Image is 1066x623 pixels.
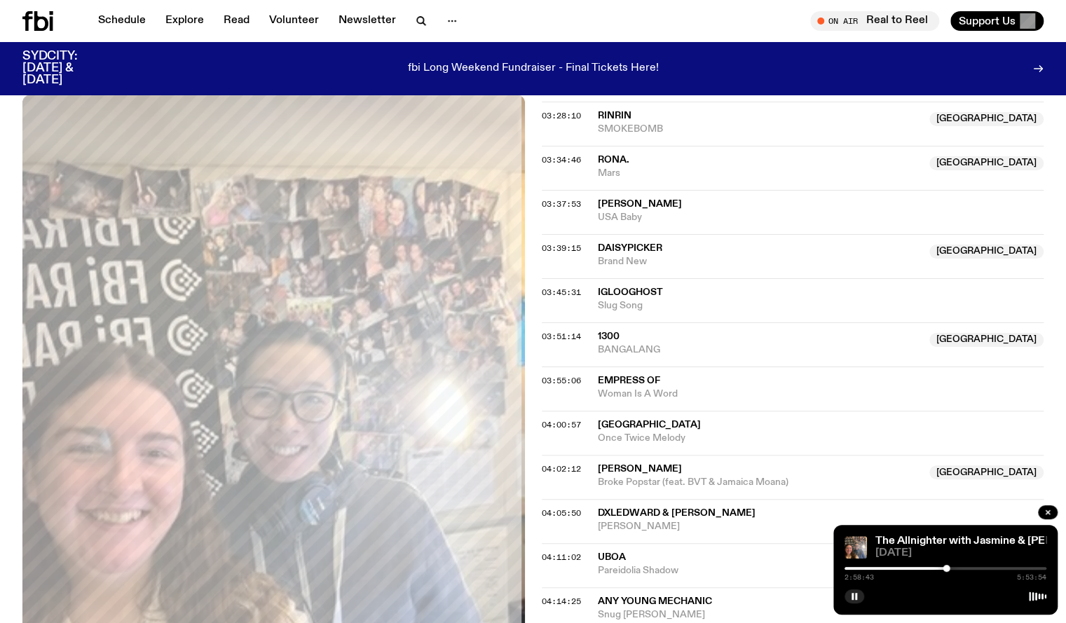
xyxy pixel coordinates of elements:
[929,245,1044,259] span: [GEOGRAPHIC_DATA]
[845,574,874,581] span: 2:58:43
[598,255,922,268] span: Brand New
[598,388,1044,401] span: Woman Is A Word
[598,608,922,622] span: Snug [PERSON_NAME]
[950,11,1044,31] button: Support Us
[542,156,581,164] button: 03:34:46
[598,155,629,165] span: RONA.
[542,154,581,165] span: 03:34:46
[542,289,581,296] button: 03:45:31
[542,110,581,121] span: 03:28:10
[929,465,1044,479] span: [GEOGRAPHIC_DATA]
[1017,574,1046,581] span: 5:53:54
[542,242,581,254] span: 03:39:15
[542,245,581,252] button: 03:39:15
[542,331,581,342] span: 03:51:14
[542,421,581,429] button: 04:00:57
[929,156,1044,170] span: [GEOGRAPHIC_DATA]
[542,554,581,561] button: 04:11:02
[542,507,581,519] span: 04:05:50
[542,200,581,208] button: 03:37:53
[598,331,620,341] span: 1300
[598,464,682,474] span: [PERSON_NAME]
[542,598,581,605] button: 04:14:25
[542,112,581,120] button: 03:28:10
[598,111,631,121] span: RinRin
[598,420,701,430] span: [GEOGRAPHIC_DATA]
[598,287,663,297] span: Iglooghost
[542,552,581,563] span: 04:11:02
[542,419,581,430] span: 04:00:57
[542,509,581,517] button: 04:05:50
[598,199,682,209] span: [PERSON_NAME]
[215,11,258,31] a: Read
[157,11,212,31] a: Explore
[875,548,1046,559] span: [DATE]
[810,11,939,31] button: On AirReal to Reel
[929,333,1044,347] span: [GEOGRAPHIC_DATA]
[598,343,922,357] span: BANGALANG
[598,520,1044,533] span: [PERSON_NAME]
[598,596,712,606] span: Any Young Mechanic
[598,432,1044,445] span: Once Twice Melody
[90,11,154,31] a: Schedule
[929,112,1044,126] span: [GEOGRAPHIC_DATA]
[542,596,581,607] span: 04:14:25
[598,552,626,562] span: Uboa
[542,333,581,341] button: 03:51:14
[542,463,581,474] span: 04:02:12
[598,299,1044,313] span: Slug Song
[542,375,581,386] span: 03:55:06
[598,211,1044,224] span: USA Baby
[598,564,922,577] span: Pareidolia Shadow
[261,11,327,31] a: Volunteer
[598,508,756,518] span: dxledward & [PERSON_NAME]
[542,287,581,298] span: 03:45:31
[959,15,1016,27] span: Support Us
[330,11,404,31] a: Newsletter
[598,243,662,253] span: Daisypicker
[598,376,660,385] span: Empress Of
[542,377,581,385] button: 03:55:06
[598,123,922,136] span: SMOKEBOMB
[408,62,659,75] p: fbi Long Weekend Fundraiser - Final Tickets Here!
[542,465,581,473] button: 04:02:12
[542,198,581,210] span: 03:37:53
[598,476,922,489] span: Broke Popstar (feat. BVT & Jamaica Moana)
[598,167,922,180] span: Mars
[22,50,112,86] h3: SYDCITY: [DATE] & [DATE]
